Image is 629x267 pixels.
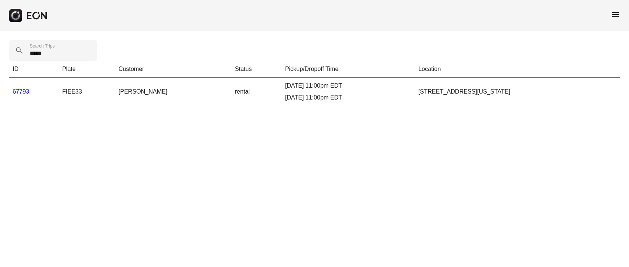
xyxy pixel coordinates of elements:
[285,81,411,90] div: [DATE] 11:00pm EDT
[115,78,231,106] td: [PERSON_NAME]
[9,61,58,78] th: ID
[285,93,411,102] div: [DATE] 11:00pm EDT
[231,61,281,78] th: Status
[231,78,281,106] td: rental
[13,88,29,95] a: 67793
[58,78,115,106] td: FIEE33
[281,61,415,78] th: Pickup/Dropoff Time
[58,61,115,78] th: Plate
[415,61,620,78] th: Location
[30,43,55,49] label: Search Trips
[415,78,620,106] td: [STREET_ADDRESS][US_STATE]
[611,10,620,19] span: menu
[115,61,231,78] th: Customer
